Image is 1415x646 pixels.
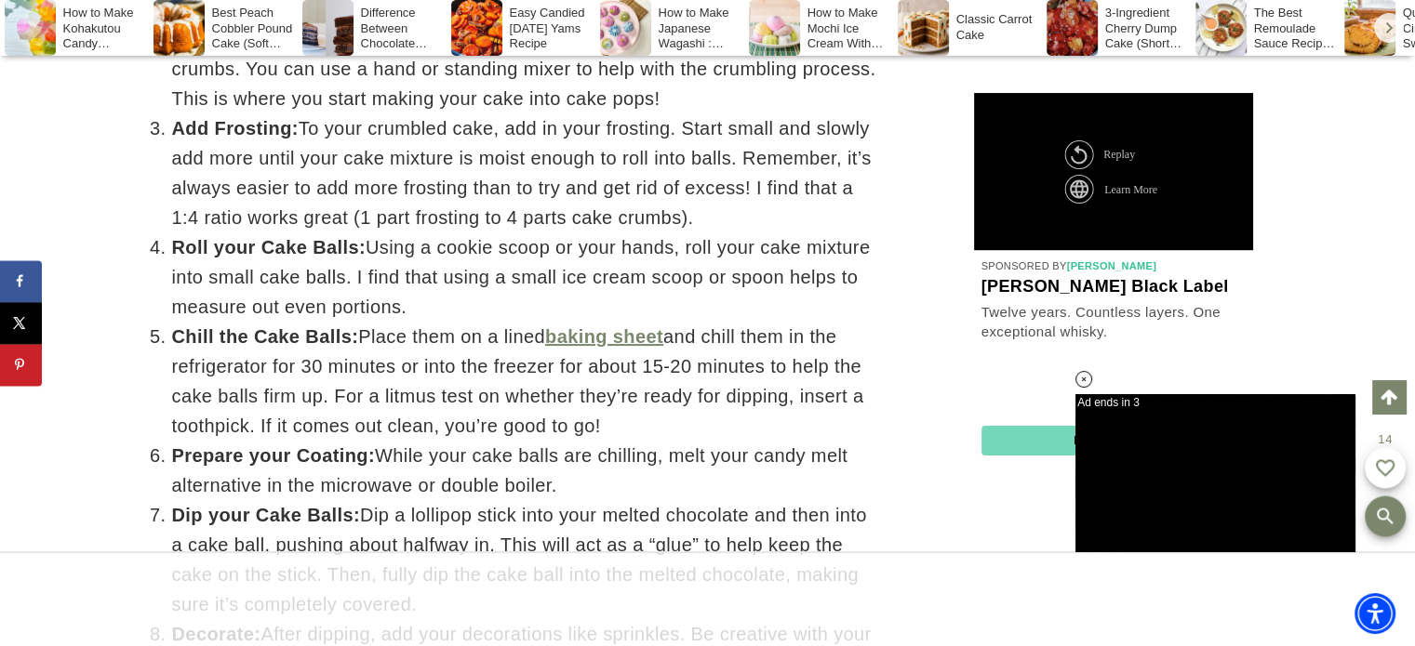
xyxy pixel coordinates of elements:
[172,505,361,525] strong: Dip your Cake Balls:
[172,118,299,138] strong: Add Frosting:
[1064,139,1138,169] img: svg+xml;base64,PHN2ZyB3aWR0aD0iNzkiIGhlaWdodD0iMzIiIHhtbG5zPSJodHRwOi8vd3d3LnczLm9yZy8yMDAwL3N2Zy...
[981,260,1157,271] a: Sponsored By[PERSON_NAME]
[1355,593,1395,634] div: Accessibility Menu
[172,445,375,466] strong: Prepare your Coating:
[172,322,881,441] li: Place them on a lined and chill them in the refrigerator for 30 minutes or into the freezer for a...
[1064,169,1163,204] img: svg+xml;base64,PHN2ZyB3aWR0aD0iMTA2IiBoZWlnaHQ9IjMyIiB4bWxucz0iaHR0cDovL3d3dy53My5vcmcvMjAwMC9zdm...
[1074,434,1153,447] a: Learn more
[172,441,881,500] li: While your cake balls are chilling, melt your candy melt alternative in the microwave or double b...
[559,553,857,646] iframe: Advertisement
[172,237,366,257] strong: Roll your Cake Balls:
[981,302,1246,341] a: Twelve years. Countless layers. One exceptional whisky.
[172,113,881,232] li: To your crumbled cake, add in your frosting. Start small and slowly add more until your cake mixt...
[1066,260,1156,271] span: [PERSON_NAME]
[1372,380,1406,414] a: Scroll to top
[172,24,881,113] li: In a large bowl, crumble your cooled cake into fine cake crumbs. You can use a hand or standing m...
[172,500,881,619] li: Dip a lollipop stick into your melted chocolate and then into a cake ball, pushing about halfway ...
[545,326,663,347] a: baking sheet
[172,232,881,322] li: Using a cookie scoop or your hands, roll your cake mixture into small cake balls. I find that usi...
[981,277,1246,297] a: [PERSON_NAME] Black Label
[172,326,359,347] strong: Chill the Cake Balls:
